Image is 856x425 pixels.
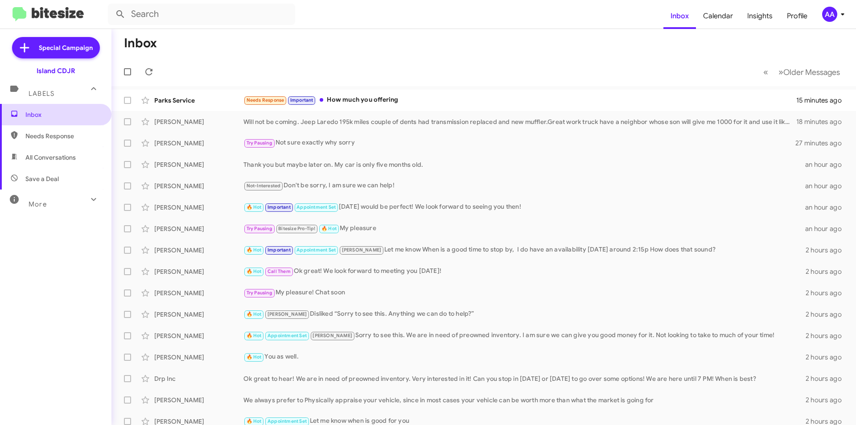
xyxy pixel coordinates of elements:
[243,160,805,169] div: Thank you but maybe later on. My car is only five months old.
[806,396,849,404] div: 2 hours ago
[740,3,780,29] a: Insights
[243,245,806,255] div: Let me know When is a good time to stop by, I do have an availability [DATE] around 2:15p How doe...
[696,3,740,29] a: Calendar
[243,352,806,362] div: You as well.
[806,374,849,383] div: 2 hours ago
[29,200,47,208] span: More
[342,247,382,253] span: [PERSON_NAME]
[25,174,59,183] span: Save a Deal
[247,97,284,103] span: Needs Response
[247,247,262,253] span: 🔥 Hot
[763,66,768,78] span: «
[822,7,837,22] div: AA
[296,204,336,210] span: Appointment Set
[796,96,849,105] div: 15 minutes ago
[267,311,307,317] span: [PERSON_NAME]
[154,182,243,190] div: [PERSON_NAME]
[25,153,76,162] span: All Conversations
[243,266,806,276] div: Ok great! We look forward to meeting you [DATE]!
[806,267,849,276] div: 2 hours ago
[12,37,100,58] a: Special Campaign
[243,330,806,341] div: Sorry to see this. We are in need of preowned inventory. I am sure we can give you good money for...
[243,202,805,212] div: [DATE] would be perfect! We look forward to seeing you then!
[154,139,243,148] div: [PERSON_NAME]
[806,353,849,362] div: 2 hours ago
[290,97,313,103] span: Important
[154,396,243,404] div: [PERSON_NAME]
[37,66,75,75] div: Island CDJR
[778,66,783,78] span: »
[243,309,806,319] div: Disliked “Sorry to see this. Anything we can do to help?”
[243,117,796,126] div: Will not be coming. Jeep Laredo 195k miles couple of dents had transmission replaced and new muff...
[247,140,272,146] span: Try Pausing
[154,374,243,383] div: Drp Inc
[154,203,243,212] div: [PERSON_NAME]
[780,3,815,29] a: Profile
[247,418,262,424] span: 🔥 Hot
[806,310,849,319] div: 2 hours ago
[154,160,243,169] div: [PERSON_NAME]
[154,331,243,340] div: [PERSON_NAME]
[773,63,845,81] button: Next
[805,182,849,190] div: an hour ago
[154,289,243,297] div: [PERSON_NAME]
[806,331,849,340] div: 2 hours ago
[247,204,262,210] span: 🔥 Hot
[29,90,54,98] span: Labels
[278,226,315,231] span: Bitesize Pro-Tip!
[805,160,849,169] div: an hour ago
[247,183,281,189] span: Not-Interested
[313,333,352,338] span: [PERSON_NAME]
[154,353,243,362] div: [PERSON_NAME]
[267,204,291,210] span: Important
[39,43,93,52] span: Special Campaign
[758,63,774,81] button: Previous
[663,3,696,29] a: Inbox
[247,333,262,338] span: 🔥 Hot
[243,138,795,148] div: Not sure exactly why sorry
[247,311,262,317] span: 🔥 Hot
[243,396,806,404] div: We always prefer to Physically appraise your vehicle, since in most cases your vehicle can be wor...
[243,181,805,191] div: Don't be sorry, I am sure we can help!
[247,290,272,296] span: Try Pausing
[815,7,846,22] button: AA
[154,117,243,126] div: [PERSON_NAME]
[154,224,243,233] div: [PERSON_NAME]
[247,354,262,360] span: 🔥 Hot
[154,246,243,255] div: [PERSON_NAME]
[243,95,796,105] div: How much you offering
[267,268,291,274] span: Call Them
[783,67,840,77] span: Older Messages
[267,333,307,338] span: Appointment Set
[25,132,101,140] span: Needs Response
[243,374,806,383] div: Ok great to hear! We are in need of preowned inventory. Very interested in it! Can you stop in [D...
[154,310,243,319] div: [PERSON_NAME]
[25,110,101,119] span: Inbox
[805,224,849,233] div: an hour ago
[247,268,262,274] span: 🔥 Hot
[296,247,336,253] span: Appointment Set
[796,117,849,126] div: 18 minutes ago
[154,267,243,276] div: [PERSON_NAME]
[795,139,849,148] div: 27 minutes ago
[154,96,243,105] div: Parks Service
[805,203,849,212] div: an hour ago
[243,223,805,234] div: My pleasure
[247,226,272,231] span: Try Pausing
[806,246,849,255] div: 2 hours ago
[321,226,337,231] span: 🔥 Hot
[267,418,307,424] span: Appointment Set
[267,247,291,253] span: Important
[124,36,157,50] h1: Inbox
[758,63,845,81] nav: Page navigation example
[806,289,849,297] div: 2 hours ago
[108,4,295,25] input: Search
[243,288,806,298] div: My pleasure! Chat soon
